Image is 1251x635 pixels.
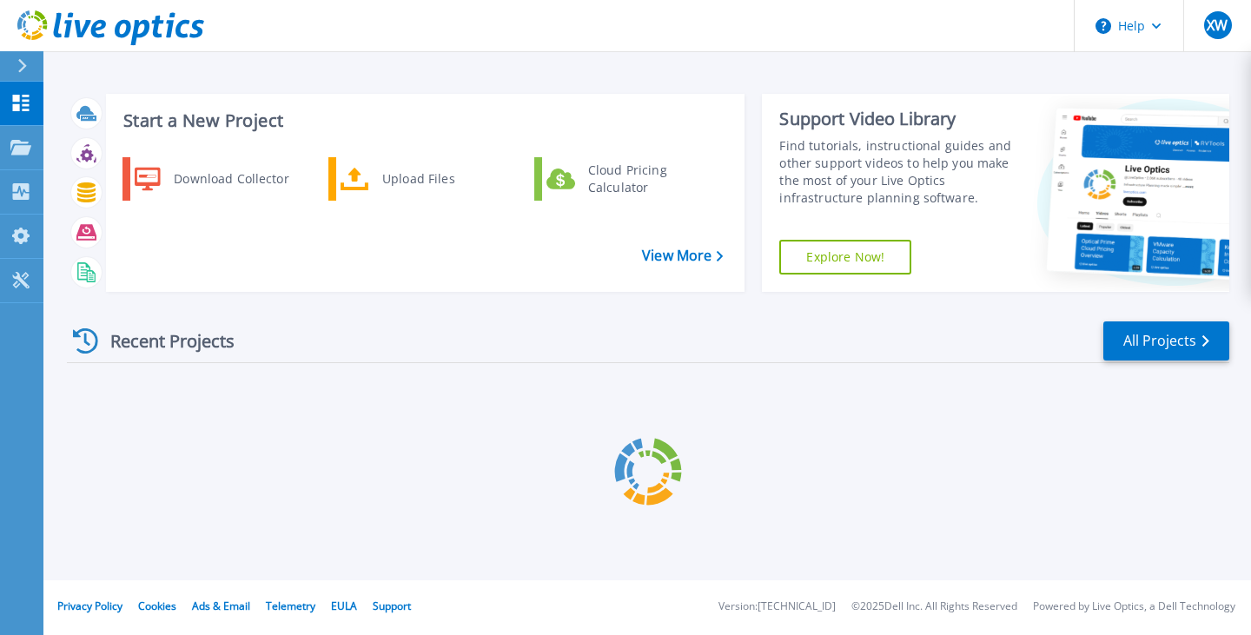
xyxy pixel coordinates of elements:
[331,599,357,613] a: EULA
[165,162,296,196] div: Download Collector
[1103,321,1229,360] a: All Projects
[718,601,836,612] li: Version: [TECHNICAL_ID]
[851,601,1017,612] li: © 2025 Dell Inc. All Rights Reserved
[779,240,911,275] a: Explore Now!
[57,599,122,613] a: Privacy Policy
[328,157,506,201] a: Upload Files
[1033,601,1235,612] li: Powered by Live Optics, a Dell Technology
[138,599,176,613] a: Cookies
[192,599,250,613] a: Ads & Email
[373,599,411,613] a: Support
[779,137,1013,207] div: Find tutorials, instructional guides and other support videos to help you make the most of your L...
[123,111,723,130] h3: Start a New Project
[1207,18,1228,32] span: XW
[779,108,1013,130] div: Support Video Library
[579,162,708,196] div: Cloud Pricing Calculator
[122,157,301,201] a: Download Collector
[534,157,712,201] a: Cloud Pricing Calculator
[266,599,315,613] a: Telemetry
[67,320,258,362] div: Recent Projects
[642,248,723,264] a: View More
[374,162,502,196] div: Upload Files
